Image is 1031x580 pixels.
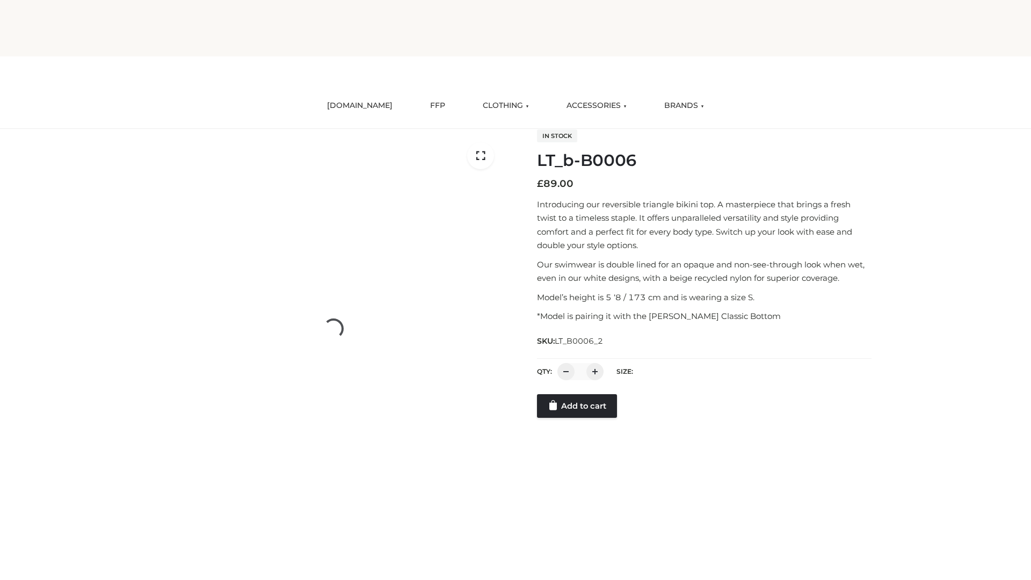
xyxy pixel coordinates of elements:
a: ACCESSORIES [558,94,635,118]
p: Introducing our reversible triangle bikini top. A masterpiece that brings a fresh twist to a time... [537,198,872,252]
p: Model’s height is 5 ‘8 / 173 cm and is wearing a size S. [537,291,872,305]
h1: LT_b-B0006 [537,151,872,170]
span: LT_B0006_2 [555,336,603,346]
span: £ [537,178,543,190]
p: *Model is pairing it with the [PERSON_NAME] Classic Bottom [537,309,872,323]
span: In stock [537,129,577,142]
a: CLOTHING [475,94,537,118]
a: BRANDS [656,94,712,118]
label: Size: [616,367,633,375]
p: Our swimwear is double lined for an opaque and non-see-through look when wet, even in our white d... [537,258,872,285]
bdi: 89.00 [537,178,573,190]
a: FFP [422,94,453,118]
span: SKU: [537,335,604,347]
a: Add to cart [537,394,617,418]
label: QTY: [537,367,552,375]
a: [DOMAIN_NAME] [319,94,401,118]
